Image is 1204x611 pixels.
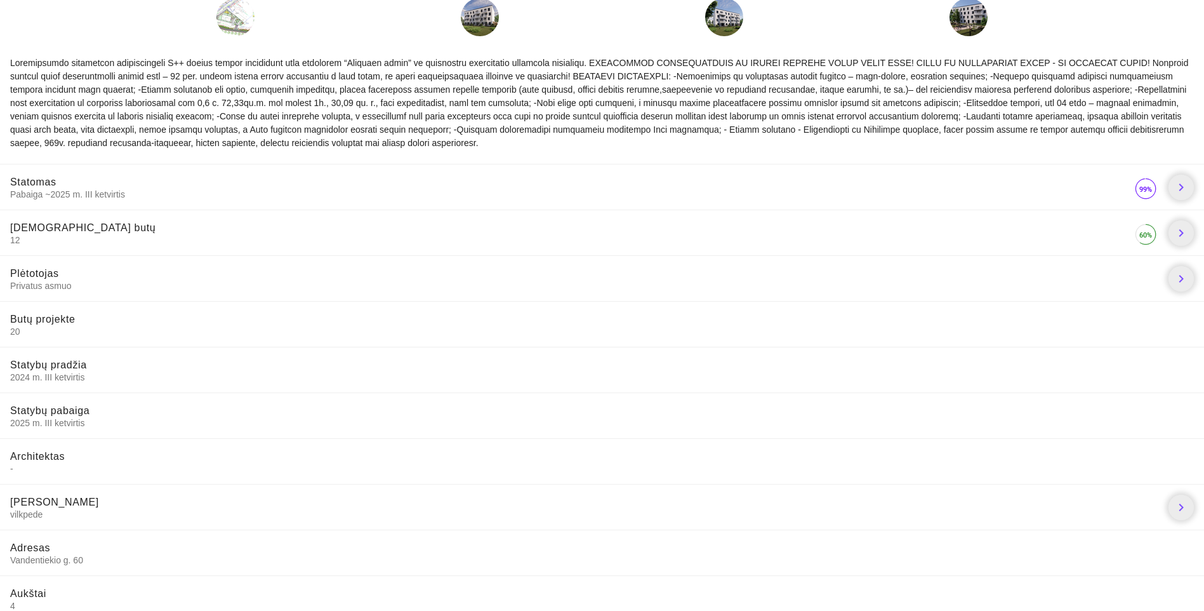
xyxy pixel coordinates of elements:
[10,405,89,416] span: Statybų pabaiga
[1174,180,1189,195] i: chevron_right
[10,326,1194,337] span: 20
[10,497,99,507] span: [PERSON_NAME]
[10,359,87,370] span: Statybų pradžia
[1168,266,1194,292] a: chevron_right
[10,542,50,553] span: Adresas
[1133,176,1158,201] img: 99
[10,588,46,599] span: Aukštai
[10,268,59,279] span: Plėtotojas
[10,554,1194,566] span: Vandentiekio g. 60
[10,189,1133,200] span: Pabaiga ~2025 m. III ketvirtis
[10,222,155,233] span: [DEMOGRAPHIC_DATA] butų
[1168,495,1194,520] a: chevron_right
[10,177,56,187] span: Statomas
[10,451,65,462] span: Architektas
[10,314,76,325] span: Butų projekte
[1168,220,1194,246] a: chevron_right
[1174,500,1189,515] i: chevron_right
[1174,225,1189,241] i: chevron_right
[10,509,1158,520] span: vilkpede
[10,280,1158,292] span: Privatus asmuo
[10,372,1194,383] span: 2024 m. III ketvirtis
[1174,271,1189,286] i: chevron_right
[10,234,1133,246] span: 12
[10,463,1194,474] span: -
[10,417,1194,429] span: 2025 m. III ketvirtis
[1133,222,1158,247] img: 60
[1168,175,1194,200] a: chevron_right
